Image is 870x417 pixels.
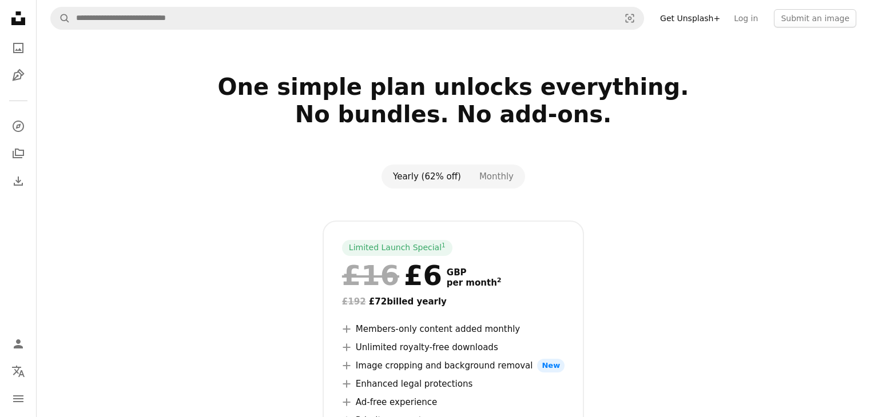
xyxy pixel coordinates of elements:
[7,387,30,410] button: Menu
[7,360,30,383] button: Language
[442,242,446,248] sup: 1
[439,242,448,254] a: 1
[85,73,822,155] h2: One simple plan unlocks everything. No bundles. No add-ons.
[342,340,565,354] li: Unlimited royalty-free downloads
[7,7,30,32] a: Home — Unsplash
[497,276,502,284] sup: 2
[342,377,565,391] li: Enhanced legal protections
[342,395,565,409] li: Ad-free experience
[447,267,502,278] span: GBP
[470,167,523,186] button: Monthly
[653,9,727,27] a: Get Unsplash+
[774,9,856,27] button: Submit an image
[342,240,452,256] div: Limited Launch Special
[7,115,30,138] a: Explore
[342,260,442,290] div: £6
[727,9,765,27] a: Log in
[342,359,565,372] li: Image cropping and background removal
[342,260,399,290] span: £16
[384,167,470,186] button: Yearly (62% off)
[447,278,502,288] span: per month
[342,295,565,308] div: £72 billed yearly
[616,7,643,29] button: Visual search
[7,142,30,165] a: Collections
[342,296,366,307] span: £192
[7,332,30,355] a: Log in / Sign up
[537,359,565,372] span: New
[50,7,644,30] form: Find visuals sitewide
[342,322,565,336] li: Members-only content added monthly
[7,37,30,59] a: Photos
[7,64,30,87] a: Illustrations
[495,278,504,288] a: 2
[51,7,70,29] button: Search Unsplash
[7,170,30,193] a: Download History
